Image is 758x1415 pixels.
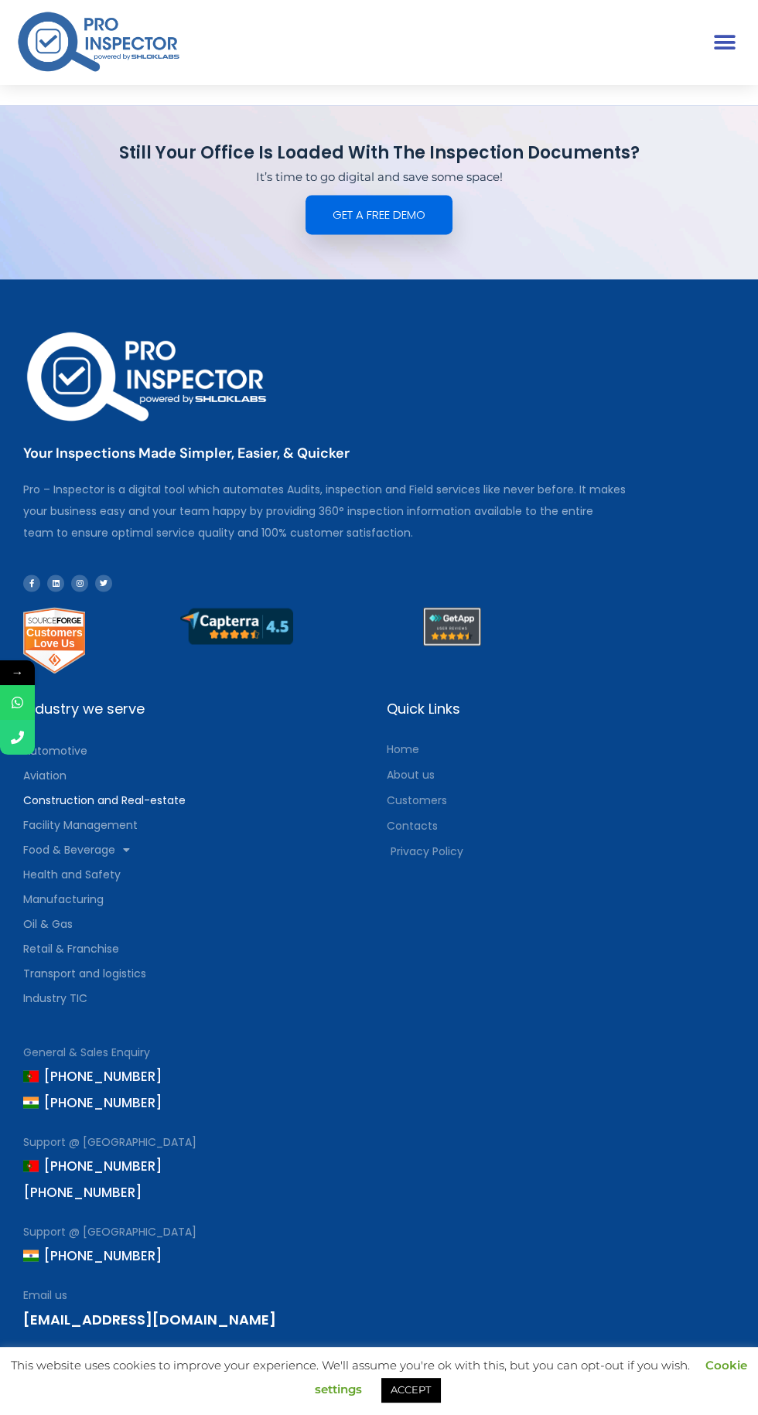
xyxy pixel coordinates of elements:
[23,607,85,673] img: Pro-Inspector Reviews
[23,738,371,1010] nav: Menu
[23,960,371,985] a: Transport and logistics
[381,1378,440,1402] a: ACCEPT
[387,814,438,836] span: Contacts
[23,444,350,462] a: Your Inspections Made Simpler, Easier, & Quicker
[23,1130,196,1152] span: Support @ [GEOGRAPHIC_DATA]
[11,1358,747,1397] span: This website uses cookies to improve your experience. We'll assume you're ok with this, but you c...
[23,985,371,1010] a: Industry TIC
[23,1062,162,1089] span: [PHONE_NUMBER]
[23,1284,67,1305] span: Email us
[23,936,371,960] a: Retail & Franchise
[387,738,419,759] span: Home
[23,738,371,762] a: Automotive
[23,1152,162,1205] span: [PHONE_NUMBER] [PHONE_NUMBER]
[23,1220,196,1242] span: Support @ [GEOGRAPHIC_DATA]
[23,911,371,936] a: Oil & Gas
[387,840,463,861] span: Privacy Policy
[15,8,182,77] img: pro-inspector-logo
[23,861,371,886] a: Health and Safety
[387,789,447,810] span: Customers
[23,787,371,812] a: Construction and Real-estate
[333,209,425,220] span: Get a free demo
[387,738,735,759] a: Home
[387,789,735,810] a: Customers
[387,814,735,836] a: Contacts
[387,763,735,785] a: About us
[387,763,435,785] span: About us
[23,694,371,722] div: Industry we serve
[23,479,626,544] div: Pro – Inspector is a digital tool which automates Audits, inspection and Field services like neve...
[387,694,735,722] div: Quick Links
[23,1041,150,1062] span: General & Sales Enquiry
[180,607,294,644] img: capterrareview
[23,762,371,787] a: Aviation
[23,812,371,837] a: Facility Management
[23,326,270,428] img: pro-inspector-logo-white
[23,886,371,911] a: Manufacturing
[23,1242,162,1268] span: [PHONE_NUMBER]
[77,143,681,163] p: Still your office is loaded with the inspection documents?
[23,1309,276,1328] a: [EMAIL_ADDRESS][DOMAIN_NAME]
[23,1089,162,1115] span: [PHONE_NUMBER]
[77,167,681,187] p: It’s time to go digital and save some space!
[708,25,743,60] div: Menu Toggle
[306,195,452,234] a: Get a free demo
[387,840,735,861] a: Privacy Policy
[23,837,371,861] a: Food & Beverage
[423,607,481,646] img: getappreview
